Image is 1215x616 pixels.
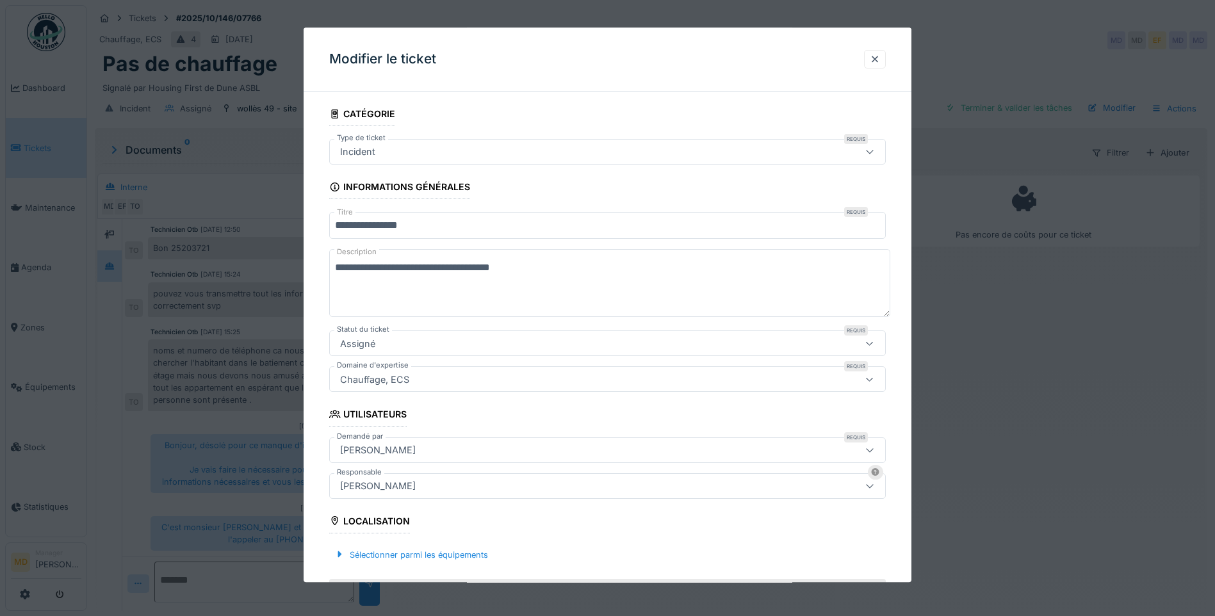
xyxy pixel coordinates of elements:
[335,337,380,351] div: Assigné
[844,362,868,372] div: Requis
[334,467,384,478] label: Responsable
[334,207,355,218] label: Titre
[844,432,868,442] div: Requis
[335,373,414,387] div: Chauffage, ECS
[329,546,493,563] div: Sélectionner parmi les équipements
[844,207,868,218] div: Requis
[329,104,395,126] div: Catégorie
[844,134,868,144] div: Requis
[334,245,379,261] label: Description
[334,325,392,336] label: Statut du ticket
[329,51,436,67] h3: Modifier le ticket
[329,512,410,533] div: Localisation
[334,361,411,371] label: Domaine d'expertise
[329,405,407,427] div: Utilisateurs
[329,177,470,199] div: Informations générales
[335,145,380,159] div: Incident
[334,431,386,442] label: Demandé par
[335,443,421,457] div: [PERSON_NAME]
[334,133,388,143] label: Type de ticket
[335,479,421,493] div: [PERSON_NAME]
[844,326,868,336] div: Requis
